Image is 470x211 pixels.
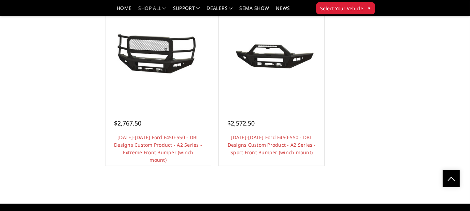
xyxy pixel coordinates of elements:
[321,5,364,12] span: Select Your Vehicle
[107,2,209,105] a: 2023-2025 Ford F450-550 - DBL Designs Custom Product - A2 Series - Extreme Front Bumper (winch mo...
[220,29,323,78] img: 2023-2025 Ford F450-550 - DBL Designs Custom Product - A2 Series - Sport Front Bumper (winch mount)
[139,6,166,16] a: shop all
[443,170,460,187] a: Click to Top
[239,6,269,16] a: SEMA Show
[114,134,202,163] a: [DATE]-[DATE] Ford F450-550 - DBL Designs Custom Product - A2 Series - Extreme Front Bumper (winc...
[368,4,371,12] span: ▾
[227,119,255,127] span: $2,572.50
[114,119,141,127] span: $2,767.50
[117,6,131,16] a: Home
[228,134,316,156] a: [DATE]-[DATE] Ford F450-550 - DBL Designs Custom Product - A2 Series - Sport Front Bumper (winch ...
[316,2,375,14] button: Select Your Vehicle
[173,6,200,16] a: Support
[276,6,290,16] a: News
[207,6,233,16] a: Dealers
[220,2,323,105] a: 2023-2025 Ford F450-550 - DBL Designs Custom Product - A2 Series - Sport Front Bumper (winch mount)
